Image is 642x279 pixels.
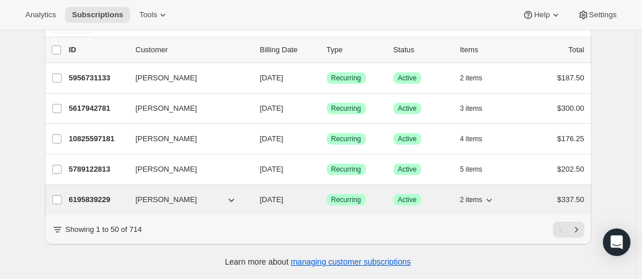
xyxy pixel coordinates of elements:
button: [PERSON_NAME] [129,191,244,209]
button: 2 items [460,70,495,86]
button: [PERSON_NAME] [129,69,244,87]
span: 2 items [460,195,483,204]
p: 5617942781 [69,103,127,114]
button: 4 items [460,131,495,147]
span: [DATE] [260,195,284,204]
p: Showing 1 to 50 of 714 [66,224,142,235]
p: Learn more about [225,256,411,268]
div: Open Intercom Messenger [603,228,630,256]
p: 10825597181 [69,133,127,145]
button: Help [515,7,568,23]
span: 5 items [460,165,483,174]
div: 5789122813[PERSON_NAME][DATE]SuccessRecurringSuccessActive5 items$202.50 [69,161,584,177]
span: Settings [589,10,617,20]
span: 2 items [460,73,483,83]
div: 6195839229[PERSON_NAME][DATE]SuccessRecurringSuccessActive2 items$337.50 [69,192,584,208]
button: 3 items [460,100,495,117]
span: Recurring [331,73,361,83]
span: Active [398,104,417,113]
button: Analytics [18,7,63,23]
button: Settings [571,7,624,23]
div: Type [327,44,384,56]
span: [DATE] [260,104,284,113]
span: Subscriptions [72,10,123,20]
p: 6195839229 [69,194,127,206]
p: Total [568,44,584,56]
span: Recurring [331,195,361,204]
button: [PERSON_NAME] [129,130,244,148]
button: Tools [132,7,175,23]
span: Help [534,10,549,20]
span: Analytics [25,10,56,20]
span: $337.50 [557,195,584,204]
span: [DATE] [260,134,284,143]
span: Active [398,195,417,204]
p: Billing Date [260,44,318,56]
span: Tools [139,10,157,20]
span: Active [398,165,417,174]
span: $202.50 [557,165,584,173]
div: Items [460,44,518,56]
span: Active [398,73,417,83]
span: $300.00 [557,104,584,113]
span: [PERSON_NAME] [136,164,197,175]
div: IDCustomerBilling DateTypeStatusItemsTotal [69,44,584,56]
div: 5956731133[PERSON_NAME][DATE]SuccessRecurringSuccessActive2 items$187.50 [69,70,584,86]
p: 5956731133 [69,72,127,84]
span: $187.50 [557,73,584,82]
span: [PERSON_NAME] [136,72,197,84]
span: [PERSON_NAME] [136,103,197,114]
p: ID [69,44,127,56]
p: Status [393,44,451,56]
p: Customer [136,44,251,56]
span: [PERSON_NAME] [136,133,197,145]
span: 4 items [460,134,483,144]
span: Recurring [331,134,361,144]
button: 5 items [460,161,495,177]
span: [PERSON_NAME] [136,194,197,206]
button: [PERSON_NAME] [129,160,244,179]
button: Next [568,222,584,238]
a: managing customer subscriptions [291,257,411,266]
button: [PERSON_NAME] [129,99,244,118]
button: Subscriptions [65,7,130,23]
div: 10825597181[PERSON_NAME][DATE]SuccessRecurringSuccessActive4 items$176.25 [69,131,584,147]
span: Recurring [331,104,361,113]
span: $176.25 [557,134,584,143]
p: 5789122813 [69,164,127,175]
span: Recurring [331,165,361,174]
span: [DATE] [260,165,284,173]
nav: Pagination [553,222,584,238]
button: 2 items [460,192,495,208]
span: [DATE] [260,73,284,82]
span: Active [398,134,417,144]
div: 5617942781[PERSON_NAME][DATE]SuccessRecurringSuccessActive3 items$300.00 [69,100,584,117]
span: 3 items [460,104,483,113]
